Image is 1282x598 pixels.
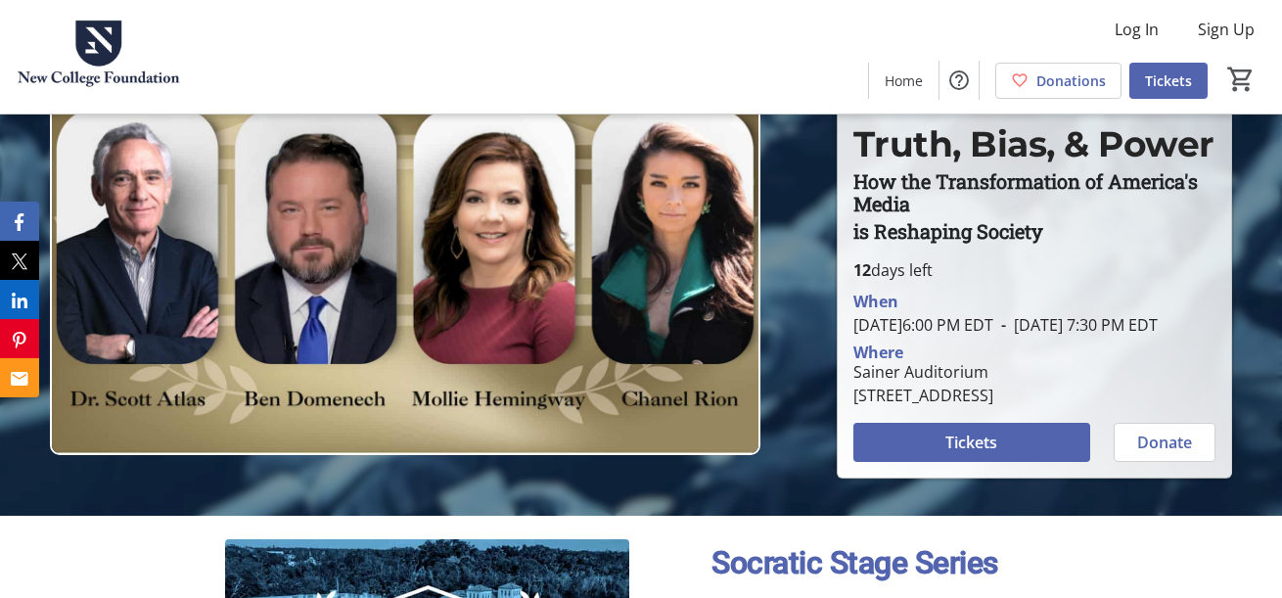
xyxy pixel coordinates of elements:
[1145,70,1192,91] span: Tickets
[853,314,993,336] span: [DATE] 6:00 PM EDT
[853,423,1091,462] button: Tickets
[1223,62,1259,97] button: Cart
[993,314,1158,336] span: [DATE] 7:30 PM EDT
[853,259,871,281] span: 12
[1129,63,1208,99] a: Tickets
[853,384,993,407] div: [STREET_ADDRESS]
[939,61,979,100] button: Help
[853,168,1203,216] span: How the Transformation of America's Media
[1114,423,1215,462] button: Donate
[1099,14,1174,45] button: Log In
[853,345,903,360] div: Where
[885,70,923,91] span: Home
[1115,18,1159,41] span: Log In
[853,360,993,384] div: Sainer Auditorium
[50,56,760,455] img: Campaign CTA Media Photo
[1036,70,1106,91] span: Donations
[945,431,997,454] span: Tickets
[993,314,1014,336] span: -
[853,258,1216,282] p: days left
[853,218,1043,244] span: is Reshaping Society
[869,63,939,99] a: Home
[12,8,186,106] img: New College Foundation's Logo
[995,63,1122,99] a: Donations
[853,117,1216,170] p: Truth, Bias, & Power
[1182,14,1270,45] button: Sign Up
[711,544,998,581] span: Socratic Stage Series
[1137,431,1192,454] span: Donate
[853,290,898,313] div: When
[1198,18,1255,41] span: Sign Up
